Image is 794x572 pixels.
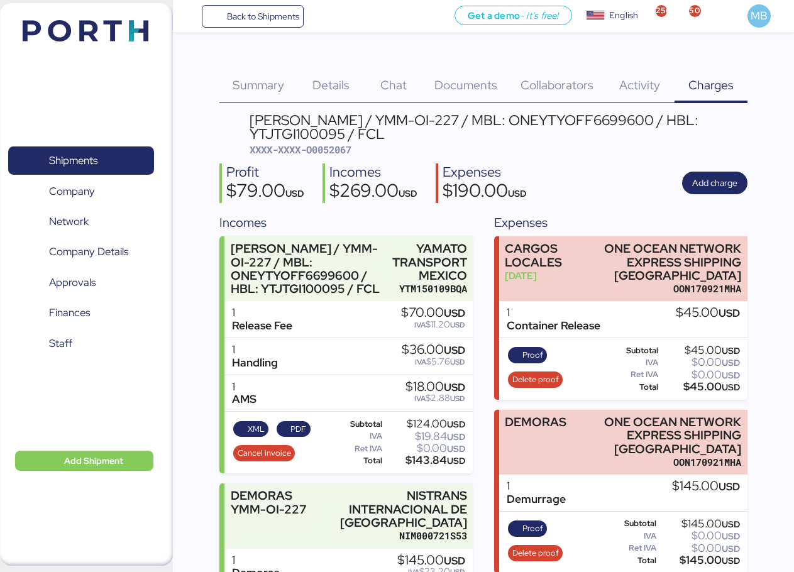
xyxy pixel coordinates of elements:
button: Delete proof [508,371,563,388]
span: USD [447,419,465,430]
div: Handling [232,356,278,370]
div: 1 [507,306,600,319]
span: USD [508,187,527,199]
a: Company Details [8,238,154,267]
span: Activity [619,77,660,93]
span: Documents [434,77,497,93]
div: $70.00 [401,306,465,320]
div: $2.88 [405,393,465,403]
div: Subtotal [604,519,657,528]
span: Add Shipment [64,453,123,468]
button: Menu [180,6,202,27]
span: USD [722,357,740,368]
div: $145.00 [659,556,740,565]
span: USD [444,306,465,320]
span: IVA [414,393,426,404]
div: Expenses [443,163,527,182]
div: $45.00 [676,306,740,320]
span: Details [312,77,350,93]
a: Back to Shipments [202,5,304,28]
div: $190.00 [443,182,527,203]
div: [PERSON_NAME] / YMM-OI-227 / MBL: ONEYTYOFF6699600 / HBL: YTJTGI100095 / FCL [250,113,747,141]
div: DEMORAS YMM-OI-227 [231,489,319,515]
div: Ret IVA [329,444,382,453]
div: IVA [329,432,382,441]
div: $143.84 [385,456,465,465]
span: USD [719,306,740,320]
div: $0.00 [661,370,740,380]
span: Chat [380,77,407,93]
div: Total [604,556,657,565]
a: Finances [8,299,154,327]
div: English [609,9,638,22]
div: Container Release [507,319,600,333]
div: NISTRANS INTERNACIONAL DE [GEOGRAPHIC_DATA] [325,489,467,529]
div: $5.76 [402,357,465,366]
span: XXXX-XXXX-O0052067 [250,143,351,156]
div: Subtotal [329,420,382,429]
button: PDF [277,421,311,437]
div: $0.00 [661,358,740,367]
div: Total [329,456,382,465]
span: USD [722,519,740,530]
span: Finances [49,304,90,322]
button: Cancel invoice [233,445,295,461]
div: Ret IVA [604,544,657,553]
span: Add charge [692,175,737,190]
a: Shipments [8,146,154,175]
span: USD [399,187,417,199]
span: MB [751,8,768,24]
div: ONE OCEAN NETWORK EXPRESS SHIPPING [GEOGRAPHIC_DATA] [600,242,742,282]
div: DEMORAS [505,415,566,429]
div: ONE OCEAN NETWORK EXPRESS SHIPPING [GEOGRAPHIC_DATA] [600,415,742,455]
span: Collaborators [521,77,593,93]
div: $45.00 [661,382,740,392]
div: [PERSON_NAME] / YMM-OI-227 / MBL: ONEYTYOFF6699600 / HBL: YTJTGI100095 / FCL [231,242,386,295]
div: [DATE] [505,269,593,282]
span: USD [722,370,740,381]
div: Profit [226,163,304,182]
div: $145.00 [397,554,465,568]
a: Company [8,177,154,206]
div: NIM000721S53 [325,529,467,542]
div: 1 [507,480,566,493]
div: Expenses [494,213,747,232]
button: Add charge [682,172,747,194]
span: Delete proof [512,546,559,560]
div: $79.00 [226,182,304,203]
button: Proof [508,347,547,363]
div: OON170921MHA [600,282,742,295]
div: Ret IVA [604,370,659,379]
div: $145.00 [659,519,740,529]
div: YAMATO TRANSPORT MEXICO [392,242,467,282]
div: 1 [232,306,292,319]
span: Company [49,182,95,201]
div: CARGOS LOCALES [505,242,593,268]
div: 1 [232,380,256,393]
span: Proof [522,522,543,536]
div: 1 [232,554,279,567]
span: USD [450,320,465,330]
span: Charges [688,77,734,93]
button: Delete proof [508,545,563,561]
div: Total [604,383,659,392]
div: AMS [232,393,256,406]
div: $18.00 [405,380,465,394]
span: USD [285,187,304,199]
span: Delete proof [512,373,559,387]
span: IVA [415,357,426,367]
span: USD [450,357,465,367]
span: USD [722,345,740,356]
span: Staff [49,334,72,353]
div: $45.00 [661,346,740,355]
span: USD [447,431,465,443]
span: Summary [233,77,284,93]
span: USD [444,380,465,394]
div: $145.00 [672,480,740,493]
span: USD [447,443,465,454]
span: PDF [290,422,306,436]
div: $19.84 [385,432,465,441]
div: Incomes [219,213,473,232]
div: 1 [232,343,278,356]
a: Approvals [8,268,154,297]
